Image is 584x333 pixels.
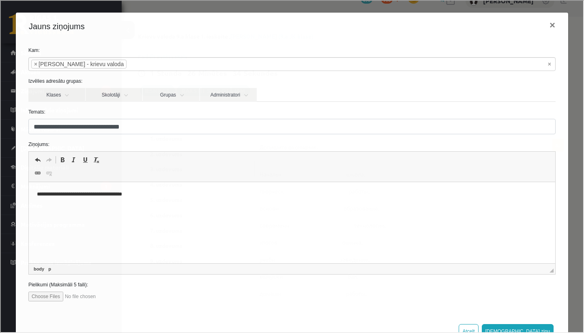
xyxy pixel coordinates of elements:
[21,46,561,53] label: Kam:
[46,264,52,272] a: p element
[43,154,54,164] a: Redo (⌘+Y)
[21,77,561,84] label: Izvēlies adresātu grupas:
[56,154,67,164] a: Bold (⌘+B)
[67,154,79,164] a: Italic (⌘+I)
[85,87,142,101] a: Skolotāji
[547,59,550,67] span: Noņemt visus vienumus
[28,87,84,101] a: Klases
[21,280,561,288] label: Pielikumi (Maksimāli 5 faili):
[31,167,43,178] a: Link (⌘+K)
[28,181,554,262] iframe: Rich Text Editor, wiswyg-editor-47433993297980-1759941624-369
[43,167,54,178] a: Unlink
[28,19,84,32] h4: Jauns ziņojums
[30,59,126,68] li: Ludmila Ziediņa - krievu valoda
[542,13,561,36] button: ×
[90,154,101,164] a: Remove Format
[31,154,43,164] a: Undo (⌘+Z)
[21,107,561,115] label: Temats:
[21,140,561,147] label: Ziņojums:
[142,87,199,101] a: Grupas
[199,87,256,101] a: Administratori
[79,154,90,164] a: Underline (⌘+U)
[33,59,36,67] span: ×
[549,268,553,272] span: Drag to resize
[31,264,45,272] a: body element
